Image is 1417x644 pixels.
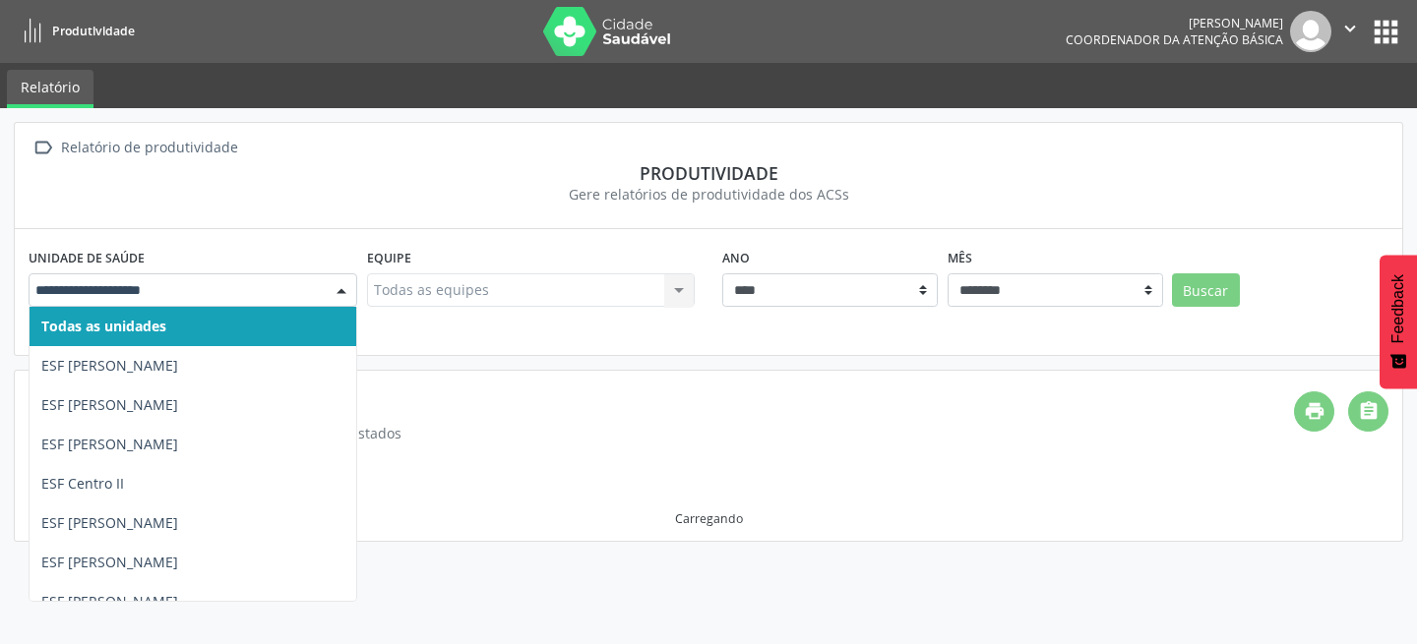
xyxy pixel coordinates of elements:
label: Unidade de saúde [29,243,145,273]
div: Carregando [675,510,743,527]
a: Relatório [7,70,93,108]
span: ESF [PERSON_NAME] [41,395,178,414]
span: ESF [PERSON_NAME] [41,356,178,375]
button: Buscar [1172,273,1240,307]
span: ESF [PERSON_NAME] [41,592,178,611]
span: Todas as unidades [41,317,166,335]
span: Coordenador da Atenção Básica [1066,31,1283,48]
i:  [29,134,57,162]
a: Produtividade [14,15,135,47]
i:  [1339,18,1361,39]
div: [PERSON_NAME] [1066,15,1283,31]
button: Feedback - Mostrar pesquisa [1380,255,1417,388]
label: Ano [722,243,750,273]
div: Relatório de produtividade [57,134,241,162]
button: apps [1369,15,1403,49]
div: Gere relatórios de produtividade dos ACSs [29,184,1388,205]
span: Produtividade [52,23,135,39]
span: Feedback [1389,274,1407,343]
span: ESF [PERSON_NAME] [41,435,178,453]
label: Mês [948,243,972,273]
span: ESF [PERSON_NAME] [41,513,178,532]
span: ESF Centro II [41,474,124,493]
button:  [1331,11,1369,52]
span: ESF [PERSON_NAME] [41,553,178,571]
div: Produtividade [29,162,1388,184]
img: img [1290,11,1331,52]
h4: Relatório de produtividade [29,391,1294,416]
a:  Relatório de produtividade [29,134,241,162]
div: Somente agentes ativos no mês selecionado são listados [29,423,1294,443]
label: Equipe [367,243,411,273]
